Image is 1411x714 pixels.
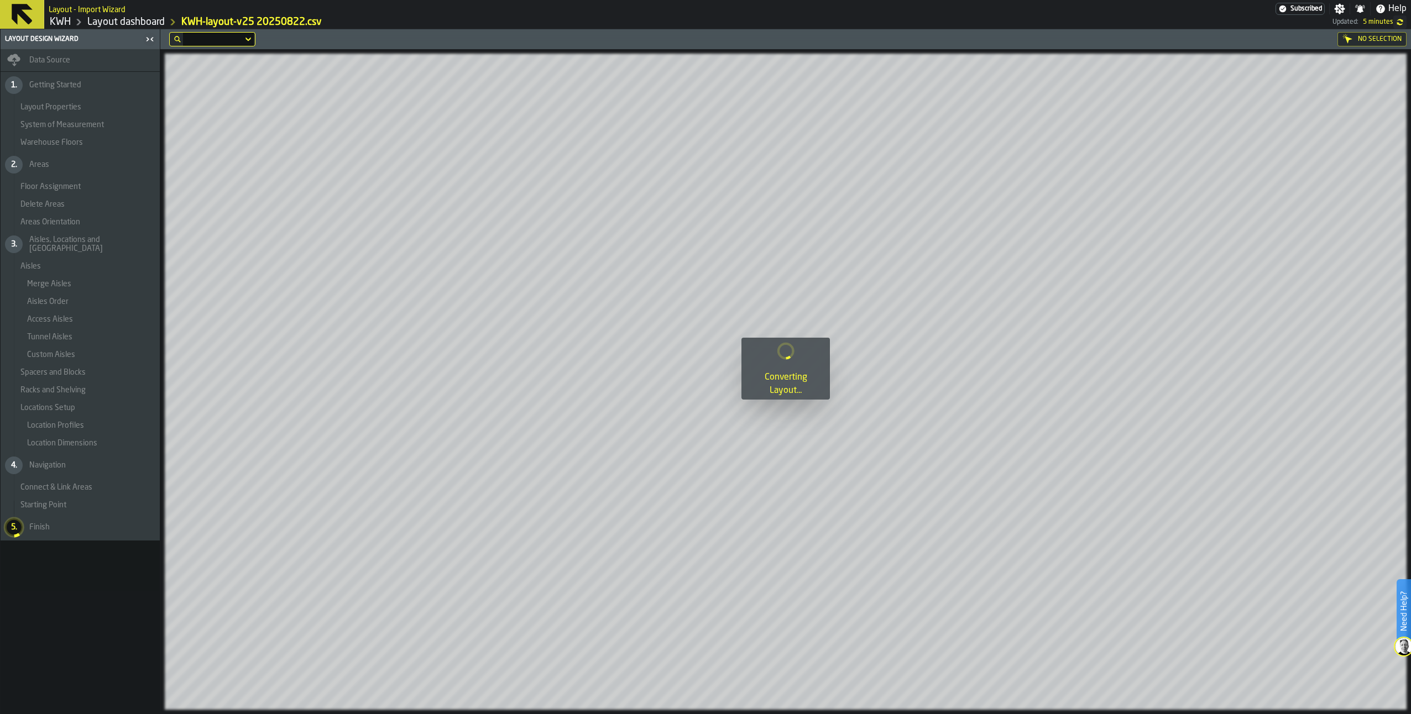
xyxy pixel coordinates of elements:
span: Locations Setup [20,403,75,412]
li: menu Locations Setup [1,399,160,417]
li: menu Delete Areas [1,196,160,213]
li: menu Finish [1,514,160,540]
span: Connect & Link Areas [20,483,92,492]
span: Subscribed [1290,5,1322,13]
li: menu Merge Aisles [1,275,160,293]
div: Layout Design Wizard [3,35,142,43]
li: menu Location Dimensions [1,434,160,452]
span: Finish [29,523,50,532]
li: menu Starting Point [1,496,160,514]
span: Merge Aisles [27,280,71,288]
div: 5. [5,518,23,536]
li: menu Areas Orientation [1,213,160,231]
span: Custom Aisles [27,350,75,359]
li: menu Navigation [1,452,160,479]
div: Converting Layout... [750,371,821,397]
li: menu Getting Started [1,72,160,98]
label: button-toggle-undefined [1393,15,1407,29]
span: Racks and Shelving [20,386,86,395]
li: menu Connect & Link Areas [1,479,160,496]
span: Updated: [1332,18,1358,26]
li: menu System of Measurement [1,116,160,134]
span: Access Aisles [27,315,73,324]
span: Location Dimensions [27,439,97,448]
li: menu Data Source [1,49,160,72]
div: 3. [5,235,23,253]
span: Delete Areas [20,200,65,209]
li: menu Aisles [1,258,160,275]
span: Navigation [29,461,66,470]
span: Aisles Order [27,297,69,306]
li: menu Location Profiles [1,417,160,434]
li: menu Custom Aisles [1,346,160,364]
a: link-to-/wh/i/4fb45246-3b77-4bb5-b880-c337c3c5facb [50,16,71,28]
label: button-toggle-Settings [1330,3,1350,14]
a: link-to-/wh/i/4fb45246-3b77-4bb5-b880-c337c3c5facb/settings/billing [1276,3,1325,15]
div: hide filter [174,36,181,43]
span: System of Measurement [20,120,104,129]
div: 2. [5,156,23,174]
li: menu Aisles Order [1,293,160,311]
span: Getting Started [29,81,81,90]
div: 1. [5,76,23,94]
span: Aisles, Locations and [GEOGRAPHIC_DATA] [29,235,155,253]
label: button-toggle-Close me [142,33,158,46]
li: menu Layout Properties [1,98,160,116]
li: menu Warehouse Floors [1,134,160,151]
div: 4. [5,456,23,474]
span: Location Profiles [27,421,84,430]
div: Menu Subscription [1276,3,1325,15]
li: menu Aisles, Locations and Bays [1,231,160,258]
span: Starting Point [20,501,66,510]
span: Areas [29,160,49,169]
label: button-toggle-Help [1371,2,1411,15]
h2: Sub Title [49,3,126,14]
span: Aisles [20,262,41,271]
div: No Selection [1337,32,1407,46]
li: menu Areas [1,151,160,178]
span: Areas Orientation [20,218,80,227]
span: Warehouse Floors [20,138,83,147]
li: menu Spacers and Blocks [1,364,160,381]
label: button-toggle-Notifications [1350,3,1370,14]
span: 25/08/2025, 15.39.53 [1363,18,1393,26]
header: Layout Design Wizard [1,29,160,49]
span: Layout Properties [20,103,81,112]
span: Help [1388,2,1407,15]
li: menu Floor Assignment [1,178,160,196]
label: Need Help? [1398,580,1410,642]
span: Data Source [29,56,70,65]
li: menu Access Aisles [1,311,160,328]
nav: Breadcrumb [49,15,691,29]
span: Spacers and Blocks [20,368,86,377]
span: Tunnel Aisles [27,333,72,342]
a: link-to-/wh/i/4fb45246-3b77-4bb5-b880-c337c3c5facb/import/layout/3074db2b-699e-4778-b1cc-545999c7... [181,16,322,28]
a: link-to-/wh/i/4fb45246-3b77-4bb5-b880-c337c3c5facb/designer [87,16,165,28]
li: menu Tunnel Aisles [1,328,160,346]
li: menu Racks and Shelving [1,381,160,399]
span: Floor Assignment [20,182,81,191]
